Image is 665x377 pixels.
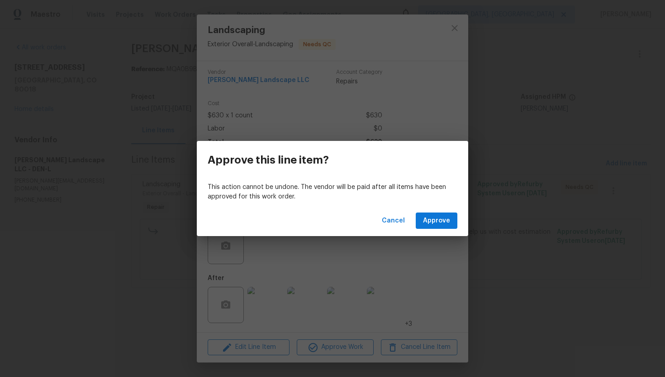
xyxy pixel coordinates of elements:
span: Cancel [382,215,405,227]
span: Approve [423,215,450,227]
p: This action cannot be undone. The vendor will be paid after all items have been approved for this... [208,183,457,202]
button: Approve [416,213,457,229]
button: Cancel [378,213,408,229]
h3: Approve this line item? [208,154,329,166]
